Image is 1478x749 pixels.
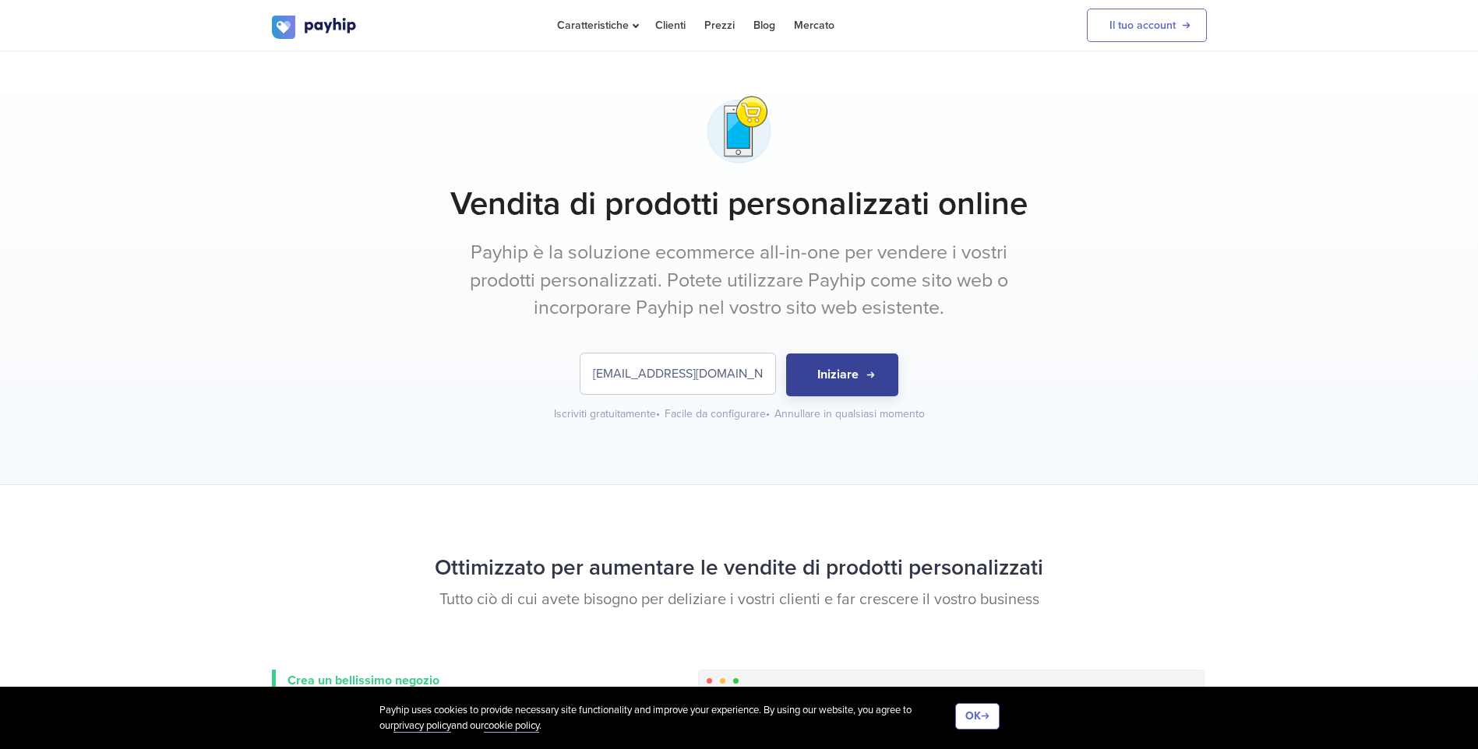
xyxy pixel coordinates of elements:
input: Inserire l'indirizzo e-mail [580,353,775,394]
h1: Vendita di prodotti personalizzati online [272,185,1207,223]
span: Crea un bellissimo negozio [287,673,439,688]
div: Payhip uses cookies to provide necessary site functionality and improve your experience. By using... [379,703,955,733]
a: Il tuo account [1087,9,1207,42]
button: Iniziare [786,353,898,396]
div: Iscriviti gratuitamente [554,406,661,422]
span: Caratteristiche [557,19,637,32]
a: cookie policy [484,719,539,733]
span: • [766,407,770,420]
a: privacy policy [393,719,451,733]
img: phone-app-shop-1-gjgog5l6q35667je1tgaw7.png [700,90,778,169]
img: logo.svg [272,16,358,39]
p: Payhip è la soluzione ecommerce all-in-one per vendere i vostri prodotti personalizzati. Potete u... [447,239,1032,322]
h2: Ottimizzato per aumentare le vendite di prodotti personalizzati [272,547,1207,589]
p: Tutto ciò di cui avete bisogno per deliziare i vostri clienti e far crescere il vostro business [272,589,1207,611]
span: • [656,407,660,420]
div: Annullare in qualsiasi momento [774,406,925,422]
a: Crea un bellissimo negozio I clienti avranno un'esperienza meravigliosa indipendentemente dal fat... [272,670,584,747]
button: OK [955,703,1000,730]
div: Facile da configurare [665,406,771,422]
